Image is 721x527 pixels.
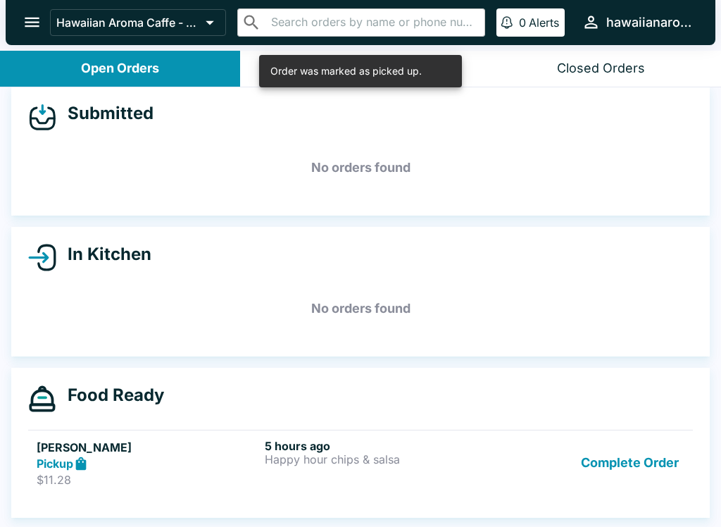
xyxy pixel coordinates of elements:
[56,244,151,265] h4: In Kitchen
[81,61,159,77] div: Open Orders
[519,15,526,30] p: 0
[576,7,698,37] button: hawaiianaromacaffe
[270,59,422,83] div: Order was marked as picked up.
[14,4,50,40] button: open drawer
[50,9,226,36] button: Hawaiian Aroma Caffe - Waikiki Beachcomber
[28,430,693,496] a: [PERSON_NAME]Pickup$11.285 hours agoHappy hour chips & salsaComplete Order
[606,14,693,31] div: hawaiianaromacaffe
[575,439,684,488] button: Complete Order
[56,15,200,30] p: Hawaiian Aroma Caffe - Waikiki Beachcomber
[37,439,259,456] h5: [PERSON_NAME]
[56,385,164,406] h4: Food Ready
[28,283,693,334] h5: No orders found
[37,457,73,471] strong: Pickup
[265,439,487,453] h6: 5 hours ago
[265,453,487,466] p: Happy hour chips & salsa
[37,473,259,487] p: $11.28
[28,142,693,193] h5: No orders found
[529,15,559,30] p: Alerts
[56,103,153,124] h4: Submitted
[557,61,645,77] div: Closed Orders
